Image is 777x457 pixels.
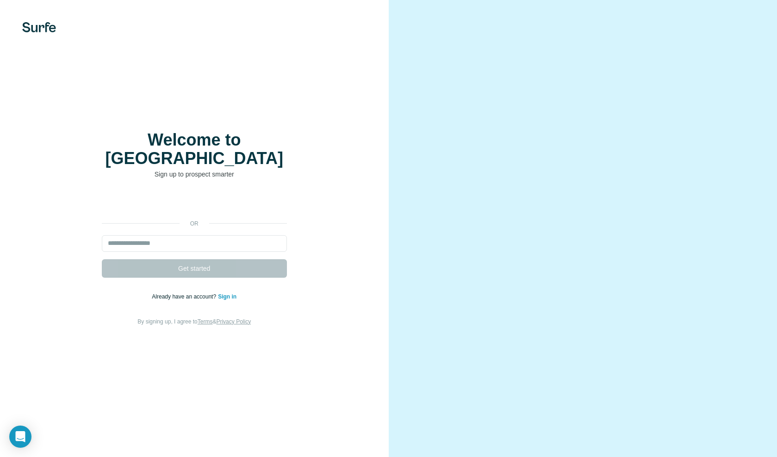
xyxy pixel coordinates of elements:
[9,426,31,448] div: Open Intercom Messenger
[216,318,251,325] a: Privacy Policy
[102,131,287,168] h1: Welcome to [GEOGRAPHIC_DATA]
[152,293,218,300] span: Already have an account?
[137,318,251,325] span: By signing up, I agree to &
[97,193,292,213] iframe: Schaltfläche „Über Google anmelden“
[102,170,287,179] p: Sign up to prospect smarter
[180,219,209,228] p: or
[22,22,56,32] img: Surfe's logo
[218,293,236,300] a: Sign in
[198,318,213,325] a: Terms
